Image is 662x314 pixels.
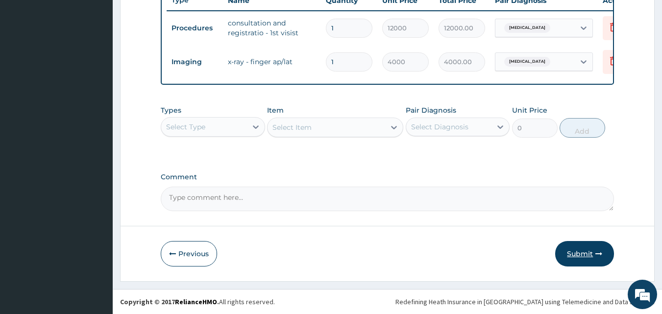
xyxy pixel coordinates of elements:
label: Pair Diagnosis [406,105,456,115]
label: Unit Price [512,105,547,115]
div: Minimize live chat window [161,5,184,28]
strong: Copyright © 2017 . [120,297,219,306]
td: Procedures [167,19,223,37]
div: Redefining Heath Insurance in [GEOGRAPHIC_DATA] using Telemedicine and Data Science! [395,297,655,307]
label: Item [267,105,284,115]
button: Add [560,118,605,138]
img: d_794563401_company_1708531726252_794563401 [18,49,40,73]
div: Chat with us now [51,55,165,68]
button: Previous [161,241,217,266]
td: consultation and registratio - 1st visist [223,13,321,43]
td: x-ray - finger ap/lat [223,52,321,72]
label: Comment [161,173,614,181]
footer: All rights reserved. [113,289,662,314]
a: RelianceHMO [175,297,217,306]
button: Submit [555,241,614,266]
label: Types [161,106,181,115]
textarea: Type your message and hit 'Enter' [5,210,187,244]
div: Select Type [166,122,205,132]
div: Select Diagnosis [411,122,468,132]
span: We're online! [57,95,135,193]
td: Imaging [167,53,223,71]
span: [MEDICAL_DATA] [504,23,550,33]
span: [MEDICAL_DATA] [504,57,550,67]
